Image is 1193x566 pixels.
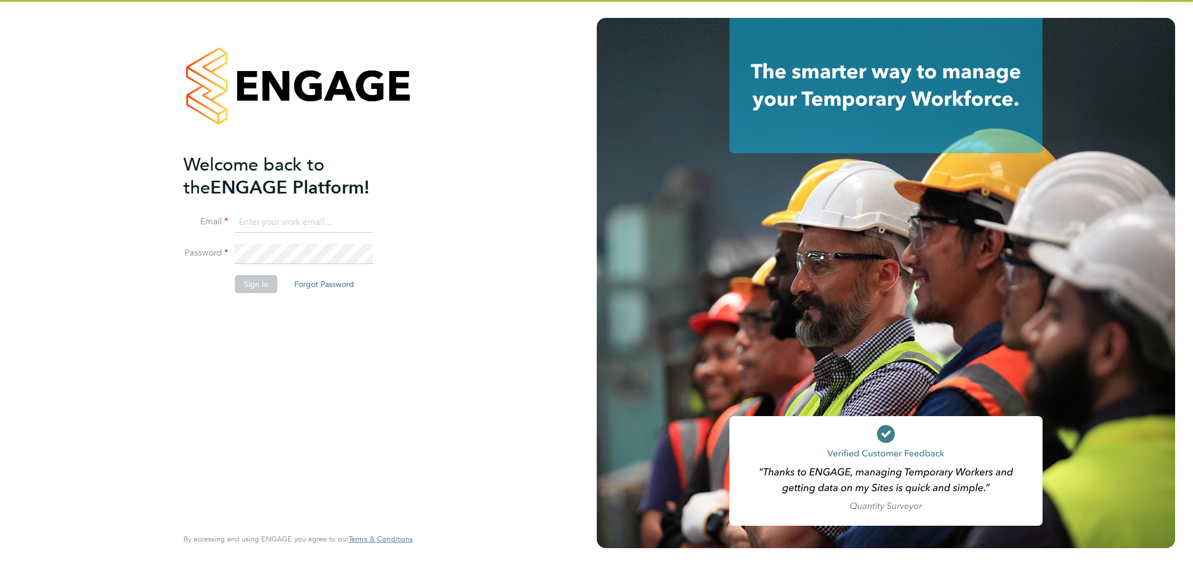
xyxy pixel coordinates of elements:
[183,153,402,199] h2: ENGAGE Platform!
[235,275,277,293] button: Sign In
[235,213,373,233] input: Enter your work email...
[348,535,413,544] a: Terms & Conditions
[183,534,413,544] span: By accessing and using ENGAGE you agree to our
[183,154,324,199] span: Welcome back to the
[348,534,413,544] span: Terms & Conditions
[183,216,228,228] label: Email
[285,275,363,293] button: Forgot Password
[183,247,228,259] label: Password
